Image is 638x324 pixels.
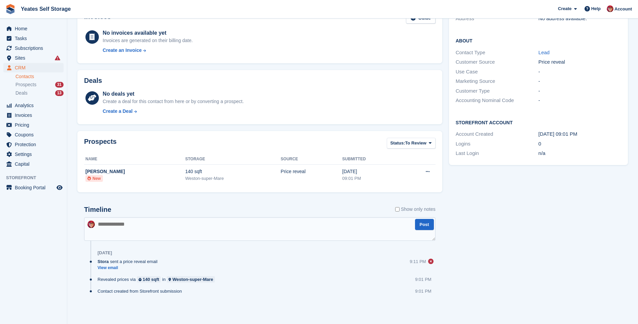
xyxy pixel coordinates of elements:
span: Booking Portal [15,183,55,192]
span: Tasks [15,34,55,43]
a: menu [3,63,64,72]
div: Price reveal [281,168,342,175]
a: Weston-super-Mare [167,276,215,283]
div: Contact created from Storefront submission [98,288,185,294]
span: Status: [390,140,405,147]
th: Submitted [342,154,401,165]
span: Home [15,24,55,33]
div: Invoices are generated on their billing date. [103,37,193,44]
div: Logins [456,140,538,148]
span: Settings [15,150,55,159]
span: Coupons [15,130,55,139]
a: menu [3,101,64,110]
div: n/a [538,150,621,157]
div: 140 sqft [143,276,159,283]
span: CRM [15,63,55,72]
div: 31 [55,82,64,88]
span: To Review [405,140,426,147]
th: Storage [185,154,281,165]
h2: About [456,37,621,44]
a: menu [3,34,64,43]
span: Capital [15,159,55,169]
span: Create [558,5,571,12]
div: - [538,97,621,104]
a: View email [98,265,161,271]
div: Marketing Source [456,77,538,85]
div: 13 [55,90,64,96]
div: [DATE] [342,168,401,175]
div: Revealed prices via in [98,276,218,283]
button: Post [415,219,434,230]
div: Weston-super-Mare [185,175,281,182]
a: menu [3,150,64,159]
button: Status: To Review [387,138,436,149]
li: New [85,175,103,182]
span: Analytics [15,101,55,110]
input: Show only notes [395,206,400,213]
h2: Deals [84,77,102,85]
div: Price reveal [538,58,621,66]
div: 9:01 PM [415,276,431,283]
a: Create a Deal [103,108,243,115]
div: [DATE] 09:01 PM [538,130,621,138]
div: No address available. [538,15,621,23]
span: Invoices [15,110,55,120]
h2: Timeline [84,206,111,214]
a: menu [3,120,64,130]
span: Deals [15,90,28,96]
div: Address [456,15,538,23]
div: 140 sqft [185,168,281,175]
div: [PERSON_NAME] [85,168,185,175]
div: Customer Type [456,87,538,95]
a: menu [3,53,64,63]
a: Contacts [15,73,64,80]
div: No invoices available yet [103,29,193,37]
a: menu [3,130,64,139]
div: Use Case [456,68,538,76]
span: Stora [98,258,109,265]
span: Pricing [15,120,55,130]
span: Sites [15,53,55,63]
a: menu [3,43,64,53]
i: Smart entry sync failures have occurred [55,55,60,61]
img: Wendie Tanner [607,5,613,12]
div: Last Login [456,150,538,157]
div: Account Created [456,130,538,138]
a: Create an Invoice [103,47,193,54]
div: [DATE] [98,250,112,256]
label: Show only notes [395,206,436,213]
img: stora-icon-8386f47178a22dfd0bd8f6a31ec36ba5ce8667c1dd55bd0f319d3a0aa187defe.svg [5,4,15,14]
div: - [538,87,621,95]
span: Account [614,6,632,12]
div: - [538,68,621,76]
span: Subscriptions [15,43,55,53]
a: menu [3,140,64,149]
div: 0 [538,140,621,148]
th: Name [84,154,185,165]
div: 9:01 PM [415,288,431,294]
a: menu [3,24,64,33]
div: Create an Invoice [103,47,142,54]
div: - [538,77,621,85]
div: Contact Type [456,49,538,57]
div: No deals yet [103,90,243,98]
a: menu [3,110,64,120]
a: Lead [538,50,550,55]
div: Customer Source [456,58,538,66]
span: Help [591,5,601,12]
a: 140 sqft [137,276,161,283]
a: menu [3,159,64,169]
div: sent a price reveal email [98,258,161,265]
div: 09:01 PM [342,175,401,182]
a: Yeates Self Storage [18,3,74,14]
div: Create a deal for this contact from here or by converting a prospect. [103,98,243,105]
h2: Storefront Account [456,119,621,126]
a: menu [3,183,64,192]
div: 9:11 PM [410,258,426,265]
a: Preview store [55,184,64,192]
span: Storefront [6,174,67,181]
div: Weston-super-Mare [173,276,213,283]
span: Protection [15,140,55,149]
th: Source [281,154,342,165]
span: Prospects [15,82,36,88]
